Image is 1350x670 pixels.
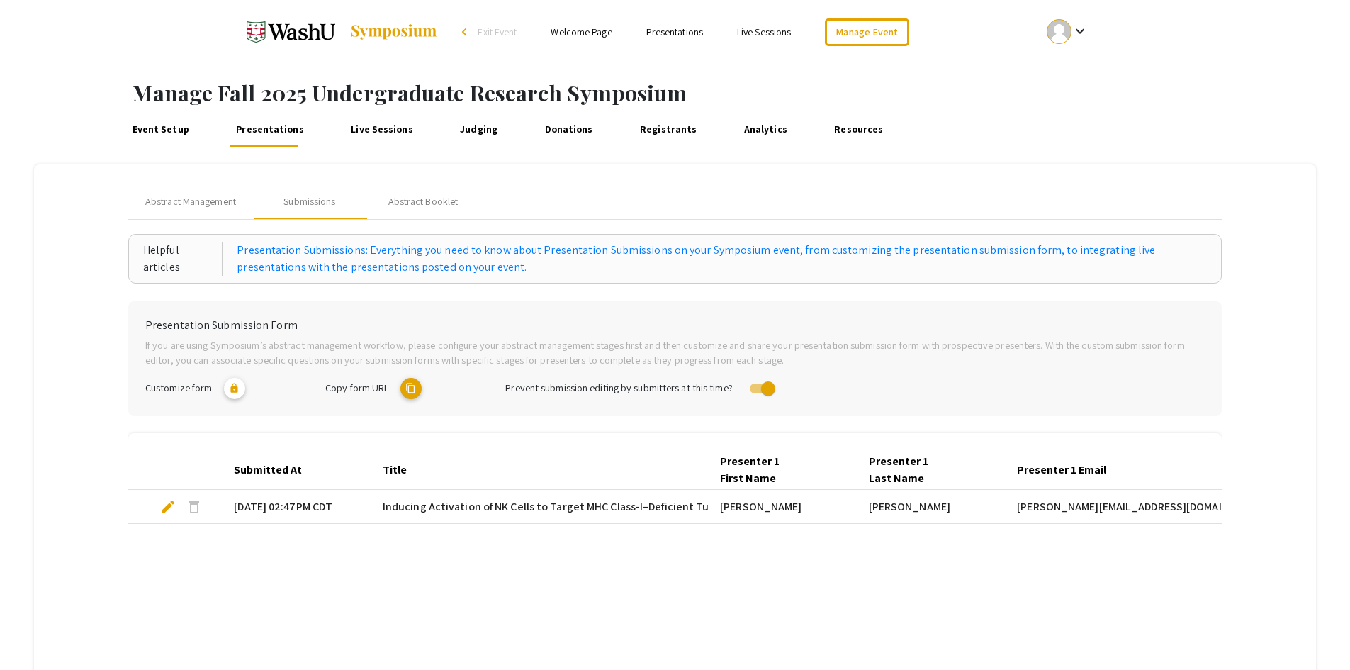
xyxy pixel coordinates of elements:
button: Expand account dropdown [1032,16,1103,48]
div: Submitted At [234,462,315,479]
mat-icon: lock [224,378,245,399]
a: Presentation Submissions: Everything you need to know about Presentation Submissions on your Symp... [237,242,1207,276]
div: Presenter 1 First Name [720,453,846,487]
span: Customize form [145,381,212,394]
a: Fall 2025 Undergraduate Research Symposium [247,14,438,50]
a: Donations [541,113,596,147]
div: Submissions [283,194,335,209]
iframe: Chat [11,606,60,659]
mat-cell: [PERSON_NAME] [709,490,857,524]
span: edit [159,498,176,515]
span: Abstract Management [145,194,236,209]
a: Presentations [233,113,308,147]
a: Presentations [646,26,703,38]
mat-cell: [PERSON_NAME] [857,490,1006,524]
span: Copy form URL [325,381,388,394]
img: Fall 2025 Undergraduate Research Symposium [247,14,335,50]
a: Event Setup [129,113,193,147]
div: Presenter 1 Email [1017,462,1106,479]
mat-icon: Expand account dropdown [1071,23,1089,40]
div: Submitted At [234,462,302,479]
a: Live Sessions [737,26,791,38]
div: Presenter 1 Last Name [869,453,995,487]
span: Inducing Activation of NK Cells to Target MHC Class-I–Deficient Tumor Cells [383,498,755,515]
a: Resources [831,113,887,147]
div: Title [383,462,420,479]
a: Live Sessions [348,113,417,147]
div: Presenter 1 Email [1017,462,1119,479]
a: Analytics [741,113,790,147]
a: Manage Event [825,18,909,46]
h1: Manage Fall 2025 Undergraduate Research Symposium [133,80,1350,106]
a: Welcome Page [551,26,612,38]
a: Judging [457,113,501,147]
span: Exit Event [478,26,517,38]
div: arrow_back_ios [462,28,471,36]
span: delete [186,498,203,515]
a: Registrants [636,113,700,147]
h6: Presentation Submission Form [145,318,1205,332]
div: Abstract Booklet [388,194,459,209]
div: Title [383,462,407,479]
mat-icon: copy URL [400,378,422,399]
div: Presenter 1 First Name [720,453,833,487]
img: Symposium by ForagerOne [349,23,438,40]
span: Prevent submission editing by submitters at this time? [505,381,732,394]
div: Helpful articles [143,242,223,276]
mat-cell: [DATE] 02:47PM CDT [223,490,371,524]
p: If you are using Symposium’s abstract management workflow, please configure your abstract managem... [145,337,1205,368]
mat-cell: [PERSON_NAME][EMAIL_ADDRESS][DOMAIN_NAME] [1006,490,1235,524]
div: Presenter 1 Last Name [869,453,982,487]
